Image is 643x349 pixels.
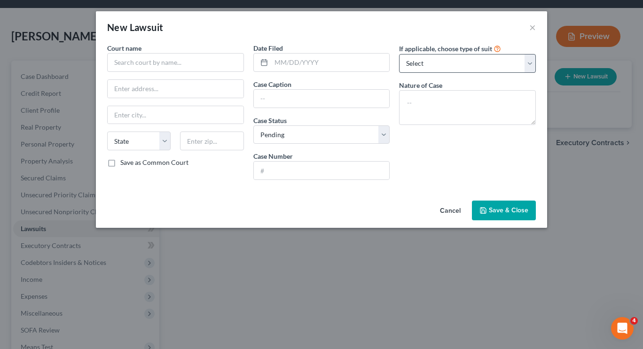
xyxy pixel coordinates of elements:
[253,116,287,124] span: Case Status
[611,317,634,340] iframe: Intercom live chat
[254,162,390,179] input: #
[630,317,638,325] span: 4
[108,106,243,124] input: Enter city...
[107,53,244,72] input: Search court by name...
[120,158,188,167] label: Save as Common Court
[180,132,243,150] input: Enter zip...
[130,22,164,33] span: Lawsuit
[472,201,536,220] button: Save & Close
[399,80,442,90] label: Nature of Case
[108,80,243,98] input: Enter address...
[432,202,468,220] button: Cancel
[489,206,528,214] span: Save & Close
[529,22,536,33] button: ×
[399,44,492,54] label: If applicable, choose type of suit
[107,44,141,52] span: Court name
[253,151,293,161] label: Case Number
[253,79,291,89] label: Case Caption
[271,54,390,71] input: MM/DD/YYYY
[253,43,283,53] label: Date Filed
[107,22,127,33] span: New
[254,90,390,108] input: --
